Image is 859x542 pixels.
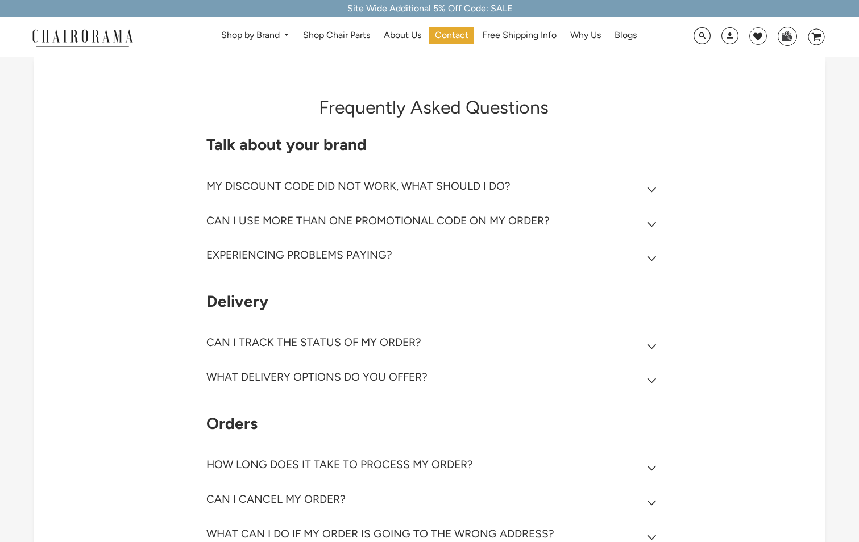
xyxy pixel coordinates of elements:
nav: DesktopNavigation [188,27,670,48]
a: Free Shipping Info [476,27,562,44]
summary: EXPERIENCING PROBLEMS PAYING? [206,240,661,275]
h2: Orders [206,414,661,433]
summary: CAN I CANCEL MY ORDER? [206,485,661,519]
img: WhatsApp_Image_2024-07-12_at_16.23.01.webp [778,27,796,44]
summary: CAN I USE MORE THAN ONE PROMOTIONAL CODE ON MY ORDER? [206,206,661,241]
h2: CAN I CANCEL MY ORDER? [206,493,346,506]
summary: CAN I TRACK THE STATUS OF MY ORDER? [206,328,661,362]
a: Blogs [609,27,642,44]
span: About Us [384,30,421,41]
h2: Delivery [206,292,661,311]
h2: Talk about your brand [206,135,661,155]
summary: MY DISCOUNT CODE DID NOT WORK, WHAT SHOULD I DO? [206,172,661,206]
h2: EXPERIENCING PROBLEMS PAYING? [206,248,392,261]
a: Shop by Brand [215,27,296,44]
span: Contact [435,30,468,41]
img: chairorama [26,27,139,47]
span: Free Shipping Info [482,30,557,41]
h1: Frequently Asked Questions [175,97,693,118]
span: Shop Chair Parts [303,30,370,41]
a: Contact [429,27,474,44]
h2: WHAT CAN I DO IF MY ORDER IS GOING TO THE WRONG ADDRESS? [206,527,554,540]
a: Why Us [565,27,607,44]
span: Why Us [570,30,601,41]
h2: CAN I TRACK THE STATUS OF MY ORDER? [206,336,421,349]
h2: CAN I USE MORE THAN ONE PROMOTIONAL CODE ON MY ORDER? [206,214,550,227]
a: About Us [378,27,427,44]
span: Blogs [615,30,637,41]
summary: WHAT DELIVERY OPTIONS DO YOU OFFER? [206,362,661,397]
h2: WHAT DELIVERY OPTIONS DO YOU OFFER? [206,370,428,383]
h2: MY DISCOUNT CODE DID NOT WORK, WHAT SHOULD I DO? [206,180,511,193]
summary: HOW LONG DOES IT TAKE TO PROCESS MY ORDER? [206,450,661,485]
a: Shop Chair Parts [297,27,376,44]
h2: HOW LONG DOES IT TAKE TO PROCESS MY ORDER? [206,458,473,471]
